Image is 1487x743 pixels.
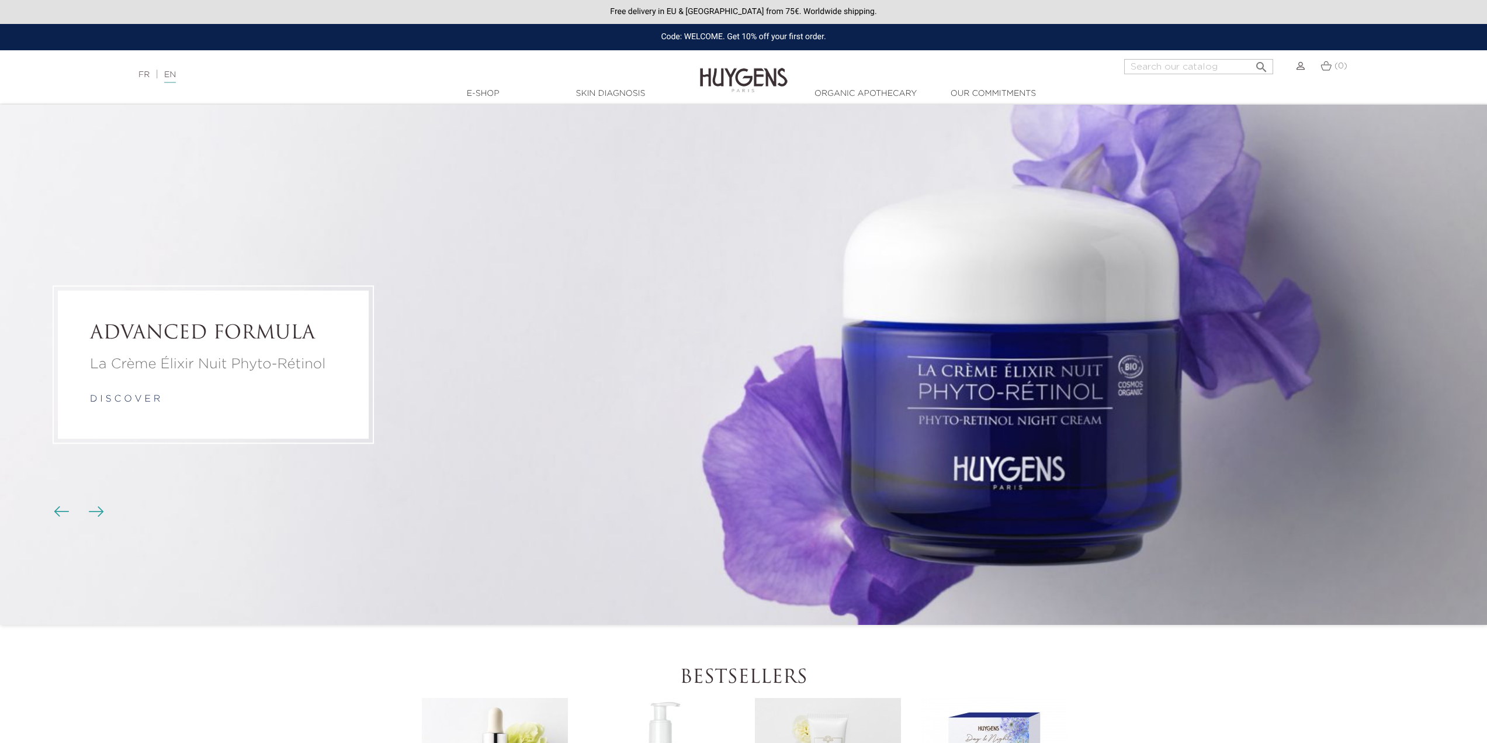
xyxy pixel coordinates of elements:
span: (0) [1335,62,1347,70]
a: EN [164,71,176,83]
a: Organic Apothecary [807,88,924,100]
p: La Crème Élixir Nuit Phyto-Rétinol [90,354,337,375]
a: E-Shop [425,88,542,100]
a: FR [138,71,150,79]
button:  [1251,56,1272,71]
input: Search [1124,59,1273,74]
h2: ADVANCED FORMULA [90,323,337,345]
div: | [133,68,611,82]
a: Our commitments [935,88,1052,100]
div: Carousel buttons [58,503,96,521]
a: Skin Diagnosis [552,88,669,100]
a: d i s c o v e r [90,395,160,405]
i:  [1254,57,1268,71]
h2: Bestsellers [420,667,1068,689]
img: Huygens [700,49,788,94]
